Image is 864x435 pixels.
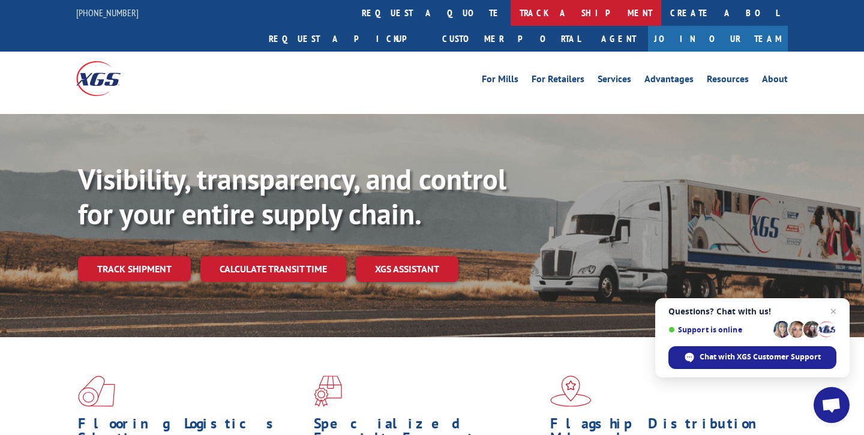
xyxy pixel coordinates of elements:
[550,376,592,407] img: xgs-icon-flagship-distribution-model-red
[76,7,139,19] a: [PHONE_NUMBER]
[648,26,788,52] a: Join Our Team
[826,304,841,319] span: Close chat
[482,74,518,88] a: For Mills
[532,74,584,88] a: For Retailers
[433,26,589,52] a: Customer Portal
[314,376,342,407] img: xgs-icon-focused-on-flooring-red
[78,256,191,281] a: Track shipment
[589,26,648,52] a: Agent
[356,256,458,282] a: XGS ASSISTANT
[814,387,850,423] div: Open chat
[762,74,788,88] a: About
[644,74,694,88] a: Advantages
[78,376,115,407] img: xgs-icon-total-supply-chain-intelligence-red
[668,307,836,316] span: Questions? Chat with us!
[598,74,631,88] a: Services
[200,256,346,282] a: Calculate transit time
[668,346,836,369] div: Chat with XGS Customer Support
[78,160,506,232] b: Visibility, transparency, and control for your entire supply chain.
[668,325,769,334] span: Support is online
[700,352,821,362] span: Chat with XGS Customer Support
[707,74,749,88] a: Resources
[260,26,433,52] a: Request a pickup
